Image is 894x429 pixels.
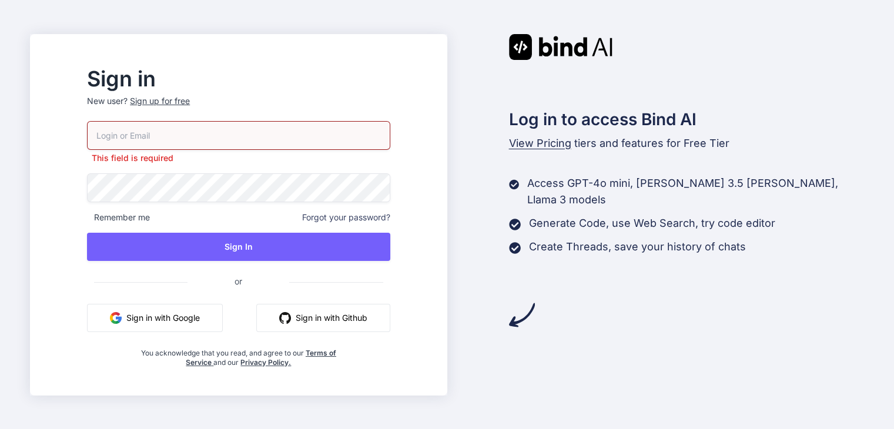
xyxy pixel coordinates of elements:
[527,175,864,208] p: Access GPT-4o mini, [PERSON_NAME] 3.5 [PERSON_NAME], Llama 3 models
[529,215,775,232] p: Generate Code, use Web Search, try code editor
[87,304,223,332] button: Sign in with Google
[186,348,336,367] a: Terms of Service
[87,121,390,150] input: Login or Email
[110,312,122,324] img: google
[87,69,390,88] h2: Sign in
[509,34,612,60] img: Bind AI logo
[87,212,150,223] span: Remember me
[87,233,390,261] button: Sign In
[302,212,390,223] span: Forgot your password?
[256,304,390,332] button: Sign in with Github
[187,267,289,296] span: or
[240,358,291,367] a: Privacy Policy.
[509,302,535,328] img: arrow
[130,95,190,107] div: Sign up for free
[529,239,746,255] p: Create Threads, save your history of chats
[509,107,864,132] h2: Log in to access Bind AI
[509,135,864,152] p: tiers and features for Free Tier
[87,152,390,164] p: This field is required
[87,95,390,121] p: New user?
[138,341,340,367] div: You acknowledge that you read, and agree to our and our
[279,312,291,324] img: github
[509,137,571,149] span: View Pricing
